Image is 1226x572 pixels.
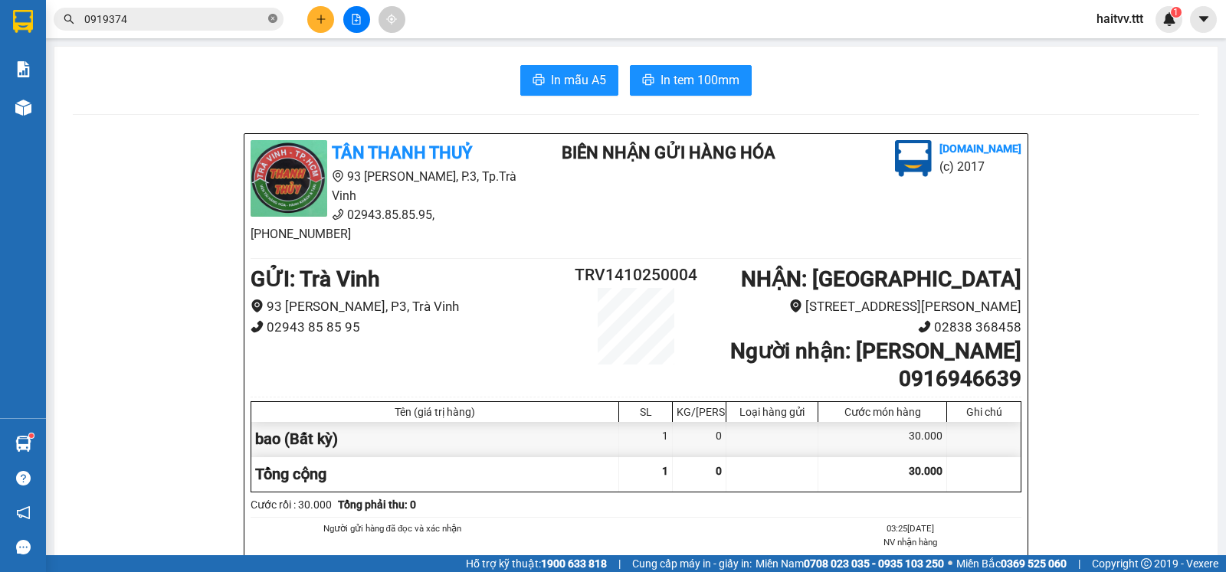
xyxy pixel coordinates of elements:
div: Cước rồi : 30.000 [251,496,332,513]
button: file-add [343,6,370,33]
span: copyright [1141,558,1152,569]
img: logo.jpg [251,140,327,217]
li: [STREET_ADDRESS][PERSON_NAME] [700,296,1021,317]
span: file-add [351,14,362,25]
span: close-circle [268,14,277,23]
div: Loại hàng gửi [730,406,814,418]
span: search [64,14,74,25]
span: environment [251,299,264,312]
div: Cước món hàng [822,406,942,418]
span: 30.000 [909,465,942,477]
button: printerIn mẫu A5 [520,65,618,96]
div: 1 [619,422,673,456]
span: ⚪️ [948,561,952,567]
span: | [1078,555,1080,572]
strong: 0369 525 060 [1001,557,1067,570]
div: 0916946639 [100,66,255,87]
b: TÂN THANH THUỶ [332,143,472,162]
span: notification [16,505,31,520]
img: logo-vxr [13,10,33,33]
img: icon-new-feature [1162,12,1176,26]
b: [DOMAIN_NAME] [939,142,1021,155]
button: printerIn tem 100mm [630,65,752,96]
span: aim [386,14,397,25]
li: 93 [PERSON_NAME], P.3, Tp.Trà Vinh [251,167,536,205]
span: | [618,555,621,572]
span: printer [533,74,545,88]
li: 02838 368458 [700,317,1021,338]
span: Hỗ trợ kỹ thuật: [466,555,607,572]
div: SL [623,406,668,418]
span: caret-down [1197,12,1211,26]
span: Miền Bắc [956,555,1067,572]
img: solution-icon [15,61,31,77]
span: 1 [1173,7,1178,18]
button: aim [379,6,405,33]
span: Nhận: [100,13,136,29]
input: Tìm tên, số ĐT hoặc mã đơn [84,11,265,28]
b: NHẬN : [GEOGRAPHIC_DATA] [741,266,1021,292]
span: environment [332,170,344,182]
sup: 1 [1171,7,1182,18]
span: phone [332,208,344,221]
span: phone [918,320,931,333]
span: plus [316,14,326,25]
img: warehouse-icon [15,100,31,116]
span: question-circle [16,471,31,485]
span: Cung cấp máy in - giấy in: [632,555,752,572]
strong: 1900 633 818 [541,557,607,570]
span: message [16,540,31,554]
li: (c) 2017 [939,157,1021,176]
span: phone [251,320,264,333]
span: close-circle [268,12,277,27]
span: Gửi: [13,15,37,31]
b: GỬI : Trà Vinh [251,266,380,292]
li: NV nhận hàng [799,535,1021,549]
button: plus [307,6,334,33]
div: Tên (giá trị hàng) [255,406,615,418]
img: warehouse-icon [15,436,31,452]
span: In tem 100mm [661,70,739,90]
img: logo.jpg [895,140,932,177]
li: Người gửi hàng đã đọc và xác nhận [281,521,503,535]
button: caret-down [1190,6,1217,33]
strong: 0708 023 035 - 0935 103 250 [804,557,944,570]
span: Miền Nam [756,555,944,572]
li: 93 [PERSON_NAME], P3, Trà Vinh [251,296,572,317]
div: bao (Bất kỳ) [251,422,619,456]
div: Trà Vinh [13,13,89,50]
div: Ghi chú [951,406,1017,418]
b: BIÊN NHẬN GỬI HÀNG HÓA [562,143,775,162]
div: 0 [673,422,726,456]
span: 0 [716,465,722,477]
span: printer [642,74,654,88]
span: environment [789,299,802,312]
li: 03:25[DATE] [799,521,1021,535]
b: Tổng phải thu: 0 [338,498,416,511]
div: KG/[PERSON_NAME] [677,406,722,418]
div: 30.000 [11,96,91,115]
sup: 1 [29,433,34,438]
div: [PERSON_NAME] [100,47,255,66]
li: 02943 85 85 95 [251,317,572,338]
span: 1 [662,465,668,477]
span: In mẫu A5 [551,70,606,90]
div: 30.000 [818,422,947,456]
h2: TRV1410250004 [572,263,700,288]
span: Tổng cộng [255,465,326,483]
b: Người nhận : [PERSON_NAME] 0916946639 [730,338,1021,391]
div: [GEOGRAPHIC_DATA] [100,13,255,47]
span: CR : [11,98,35,114]
li: 02943.85.85.95, [PHONE_NUMBER] [251,205,536,244]
span: haitvv.ttt [1084,9,1156,28]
